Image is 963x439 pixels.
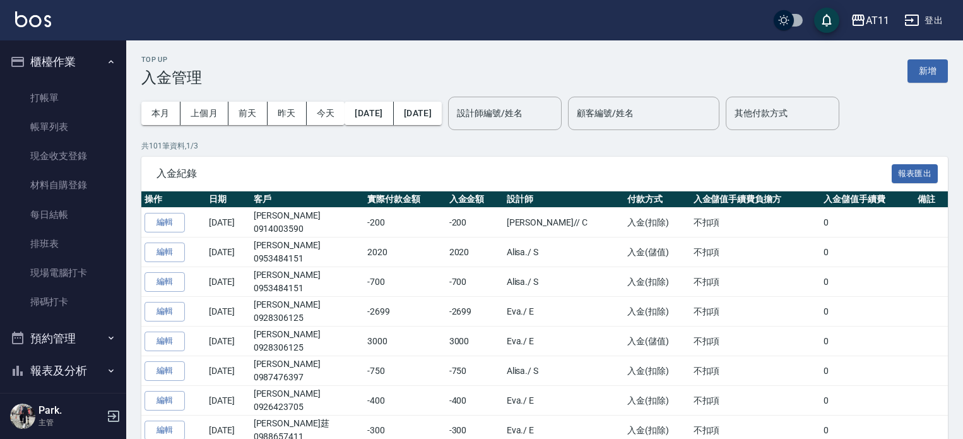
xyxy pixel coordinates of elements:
[10,404,35,429] img: Person
[254,341,361,354] p: 0928306125
[15,11,51,27] img: Logo
[251,238,364,267] td: [PERSON_NAME]
[892,167,938,179] a: 報表匯出
[5,387,121,420] button: 客戶管理
[624,238,690,267] td: 入金(儲值)
[141,69,202,87] h3: 入金管理
[268,102,307,125] button: 昨天
[206,297,250,327] td: [DATE]
[446,327,504,356] td: 3000
[5,287,121,316] a: 掃碼打卡
[690,386,821,416] td: 不扣項
[364,356,446,386] td: -750
[364,297,446,327] td: -2699
[206,356,250,386] td: [DATE]
[820,267,914,297] td: 0
[5,83,121,112] a: 打帳單
[141,191,206,208] th: 操作
[345,102,393,125] button: [DATE]
[446,267,504,297] td: -700
[364,238,446,267] td: 2020
[446,297,504,327] td: -2699
[690,238,821,267] td: 不扣項
[251,297,364,327] td: [PERSON_NAME]
[820,386,914,416] td: 0
[5,141,121,171] a: 現金收支登錄
[446,386,504,416] td: -400
[820,327,914,356] td: 0
[145,272,185,292] button: 編輯
[141,140,948,152] p: 共 101 筆資料, 1 / 3
[145,213,185,232] button: 編輯
[690,267,821,297] td: 不扣項
[206,191,250,208] th: 日期
[180,102,228,125] button: 上個月
[251,208,364,238] td: [PERSON_NAME]
[145,332,185,351] button: 編輯
[504,386,624,416] td: Eva. / E
[364,327,446,356] td: 3000
[690,208,821,238] td: 不扣項
[307,102,345,125] button: 今天
[254,282,361,295] p: 0953484151
[624,208,690,238] td: 入金(扣除)
[38,404,103,417] h5: Park.
[5,354,121,387] button: 報表及分析
[846,8,894,33] button: AT11
[624,267,690,297] td: 入金(扣除)
[364,208,446,238] td: -200
[624,386,690,416] td: 入金(扣除)
[892,164,938,184] button: 報表匯出
[254,222,361,236] p: 0914003590
[38,417,103,428] p: 主管
[228,102,268,125] button: 前天
[5,45,121,78] button: 櫃檯作業
[206,208,250,238] td: [DATE]
[206,386,250,416] td: [DATE]
[394,102,442,125] button: [DATE]
[690,327,821,356] td: 不扣項
[504,191,624,208] th: 設計師
[820,238,914,267] td: 0
[899,9,948,32] button: 登出
[145,243,185,262] button: 編輯
[820,297,914,327] td: 0
[251,191,364,208] th: 客戶
[866,13,889,28] div: AT11
[251,356,364,386] td: [PERSON_NAME]
[820,208,914,238] td: 0
[624,327,690,356] td: 入金(儲值)
[504,267,624,297] td: Alisa. / S
[141,56,202,64] h2: Top Up
[814,8,839,33] button: save
[690,191,821,208] th: 入金儲值手續費負擔方
[690,356,821,386] td: 不扣項
[206,267,250,297] td: [DATE]
[5,258,121,287] a: 現場電腦打卡
[5,112,121,141] a: 帳單列表
[206,238,250,267] td: [DATE]
[5,322,121,355] button: 預約管理
[206,327,250,356] td: [DATE]
[364,191,446,208] th: 實際付款金額
[446,208,504,238] td: -200
[254,371,361,384] p: 0987476397
[907,59,948,83] button: 新增
[364,386,446,416] td: -400
[504,208,624,238] td: [PERSON_NAME]/ / C
[145,302,185,322] button: 編輯
[624,297,690,327] td: 入金(扣除)
[504,238,624,267] td: Alisa. / S
[254,252,361,265] p: 0953484151
[624,191,690,208] th: 付款方式
[5,171,121,200] a: 材料自購登錄
[907,64,948,76] a: 新增
[251,267,364,297] td: [PERSON_NAME]
[364,267,446,297] td: -700
[5,200,121,229] a: 每日結帳
[446,238,504,267] td: 2020
[624,356,690,386] td: 入金(扣除)
[5,229,121,258] a: 排班表
[446,191,504,208] th: 入金金額
[820,191,914,208] th: 入金儲值手續費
